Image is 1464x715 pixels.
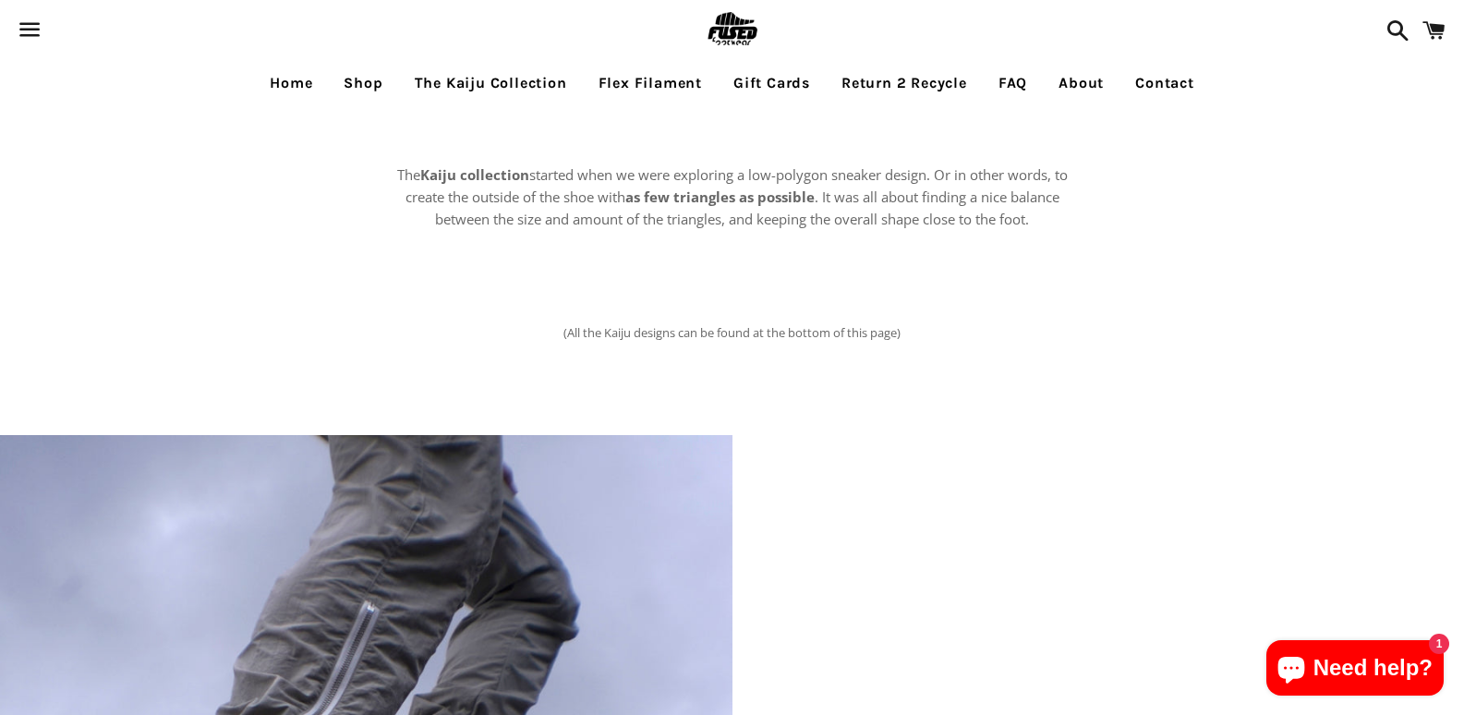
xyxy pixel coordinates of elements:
[1121,60,1208,106] a: Contact
[828,60,981,106] a: Return 2 Recycle
[401,60,581,106] a: The Kaiju Collection
[330,60,396,106] a: Shop
[985,60,1041,106] a: FAQ
[625,188,815,206] strong: as few triangles as possible
[720,60,824,106] a: Gift Cards
[420,165,529,184] strong: Kaiju collection
[391,164,1074,230] p: The started when we were exploring a low-polygon sneaker design. Or in other words, to create the...
[1045,60,1118,106] a: About
[509,304,955,361] p: (All the Kaiju designs can be found at the bottom of this page)
[1261,640,1449,700] inbox-online-store-chat: Shopify online store chat
[585,60,716,106] a: Flex Filament
[256,60,326,106] a: Home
